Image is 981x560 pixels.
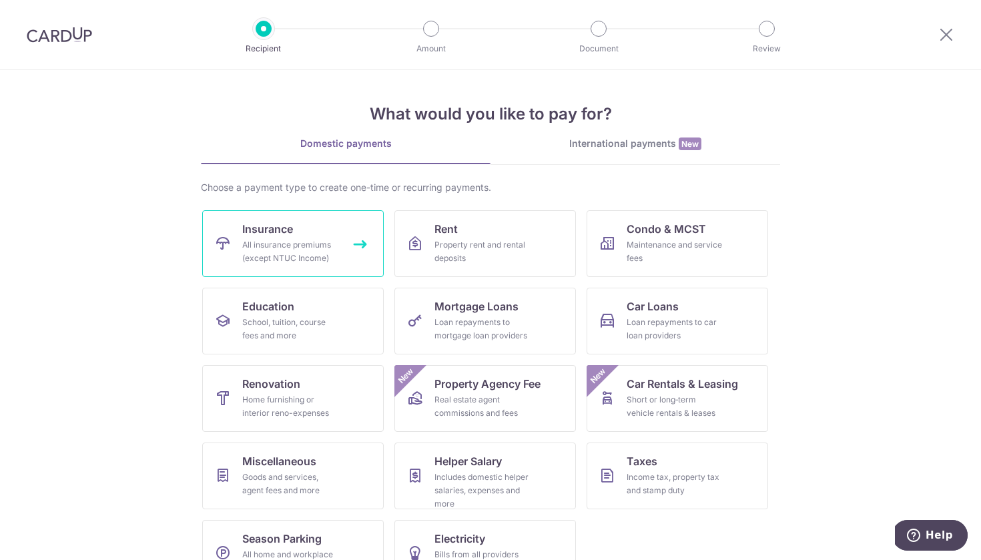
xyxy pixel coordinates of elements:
div: Loan repayments to mortgage loan providers [434,316,531,342]
div: All insurance premiums (except NTUC Income) [242,238,338,265]
span: Rent [434,221,458,237]
span: Electricity [434,531,485,547]
span: Car Rentals & Leasing [627,376,738,392]
div: Income tax, property tax and stamp duty [627,471,723,497]
span: Taxes [627,453,657,469]
a: Property Agency FeeReal estate agent commissions and feesNew [394,365,576,432]
a: MiscellaneousGoods and services, agent fees and more [202,443,384,509]
p: Document [549,42,648,55]
div: Short or long‑term vehicle rentals & leases [627,393,723,420]
a: TaxesIncome tax, property tax and stamp duty [587,443,768,509]
div: Loan repayments to car loan providers [627,316,723,342]
span: Miscellaneous [242,453,316,469]
img: CardUp [27,27,92,43]
a: RentProperty rent and rental deposits [394,210,576,277]
a: RenovationHome furnishing or interior reno-expenses [202,365,384,432]
span: Renovation [242,376,300,392]
span: Mortgage Loans [434,298,519,314]
span: New [587,365,609,387]
span: Education [242,298,294,314]
div: Domestic payments [201,137,490,150]
span: Help [31,9,58,21]
div: Maintenance and service fees [627,238,723,265]
div: Property rent and rental deposits [434,238,531,265]
a: Helper SalaryIncludes domestic helper salaries, expenses and more [394,443,576,509]
div: Real estate agent commissions and fees [434,393,531,420]
div: Choose a payment type to create one-time or recurring payments. [201,181,780,194]
a: Car Rentals & LeasingShort or long‑term vehicle rentals & leasesNew [587,365,768,432]
a: InsuranceAll insurance premiums (except NTUC Income) [202,210,384,277]
span: Season Parking [242,531,322,547]
span: New [679,137,701,150]
div: Goods and services, agent fees and more [242,471,338,497]
span: Insurance [242,221,293,237]
iframe: Opens a widget where you can find more information [895,520,968,553]
a: Mortgage LoansLoan repayments to mortgage loan providers [394,288,576,354]
div: Includes domestic helper salaries, expenses and more [434,471,531,511]
p: Review [717,42,816,55]
p: Amount [382,42,480,55]
div: International payments [490,137,780,151]
span: Condo & MCST [627,221,706,237]
div: Home furnishing or interior reno-expenses [242,393,338,420]
span: Car Loans [627,298,679,314]
a: EducationSchool, tuition, course fees and more [202,288,384,354]
a: Car LoansLoan repayments to car loan providers [587,288,768,354]
span: Property Agency Fee [434,376,541,392]
a: Condo & MCSTMaintenance and service fees [587,210,768,277]
span: New [395,365,417,387]
div: School, tuition, course fees and more [242,316,338,342]
p: Recipient [214,42,313,55]
span: Helper Salary [434,453,502,469]
h4: What would you like to pay for? [201,102,780,126]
